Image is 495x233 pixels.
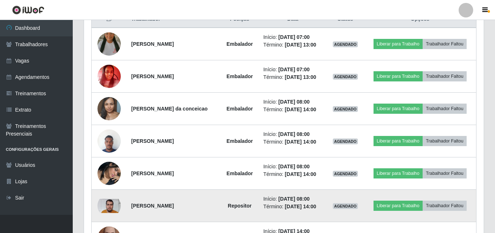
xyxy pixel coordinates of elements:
strong: Embalador [227,73,253,79]
strong: [PERSON_NAME] [131,203,174,209]
time: [DATE] 07:00 [278,67,310,72]
strong: [PERSON_NAME] [131,41,174,47]
li: Término: [263,73,322,81]
span: AGENDADO [333,138,358,144]
img: 1744320952453.jpeg [97,23,121,65]
button: Liberar para Trabalho [374,168,423,178]
span: AGENDADO [333,171,358,177]
strong: Embalador [227,170,253,176]
strong: [PERSON_NAME] da conceicao [131,106,208,112]
li: Término: [263,106,322,113]
li: Término: [263,41,322,49]
time: [DATE] 08:00 [278,196,310,202]
button: Liberar para Trabalho [374,71,423,81]
strong: [PERSON_NAME] [131,73,174,79]
li: Início: [263,33,322,41]
strong: [PERSON_NAME] [131,138,174,144]
time: [DATE] 14:00 [285,139,316,145]
li: Início: [263,130,322,138]
strong: Embalador [227,138,253,144]
img: 1744807686842.jpeg [97,199,121,213]
img: 1732034222988.jpeg [97,125,121,156]
time: [DATE] 08:00 [278,99,310,105]
li: Início: [263,163,322,170]
button: Trabalhador Faltou [423,168,467,178]
li: Término: [263,138,322,146]
button: Trabalhador Faltou [423,136,467,146]
button: Liberar para Trabalho [374,136,423,146]
button: Liberar para Trabalho [374,104,423,114]
button: Trabalhador Faltou [423,201,467,211]
strong: Embalador [227,41,253,47]
time: [DATE] 13:00 [285,74,316,80]
img: 1752311945610.jpeg [97,83,121,135]
span: AGENDADO [333,106,358,112]
button: Trabalhador Faltou [423,104,467,114]
strong: [PERSON_NAME] [131,170,174,176]
time: [DATE] 14:00 [285,171,316,177]
span: AGENDADO [333,41,358,47]
button: Trabalhador Faltou [423,39,467,49]
time: [DATE] 07:00 [278,34,310,40]
button: Trabalhador Faltou [423,71,467,81]
time: [DATE] 14:00 [285,204,316,209]
li: Início: [263,66,322,73]
li: Término: [263,170,322,178]
strong: Embalador [227,106,253,112]
strong: Repositor [228,203,251,209]
time: [DATE] 08:00 [278,131,310,137]
span: AGENDADO [333,203,358,209]
li: Início: [263,98,322,106]
span: AGENDADO [333,74,358,80]
time: [DATE] 08:00 [278,164,310,169]
button: Liberar para Trabalho [374,39,423,49]
button: Liberar para Trabalho [374,201,423,211]
time: [DATE] 13:00 [285,42,316,48]
li: Término: [263,203,322,210]
li: Início: [263,195,322,203]
img: CoreUI Logo [12,5,44,15]
img: 1747400784122.jpeg [97,61,121,92]
img: 1747150517411.jpeg [97,153,121,194]
time: [DATE] 14:00 [285,107,316,112]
